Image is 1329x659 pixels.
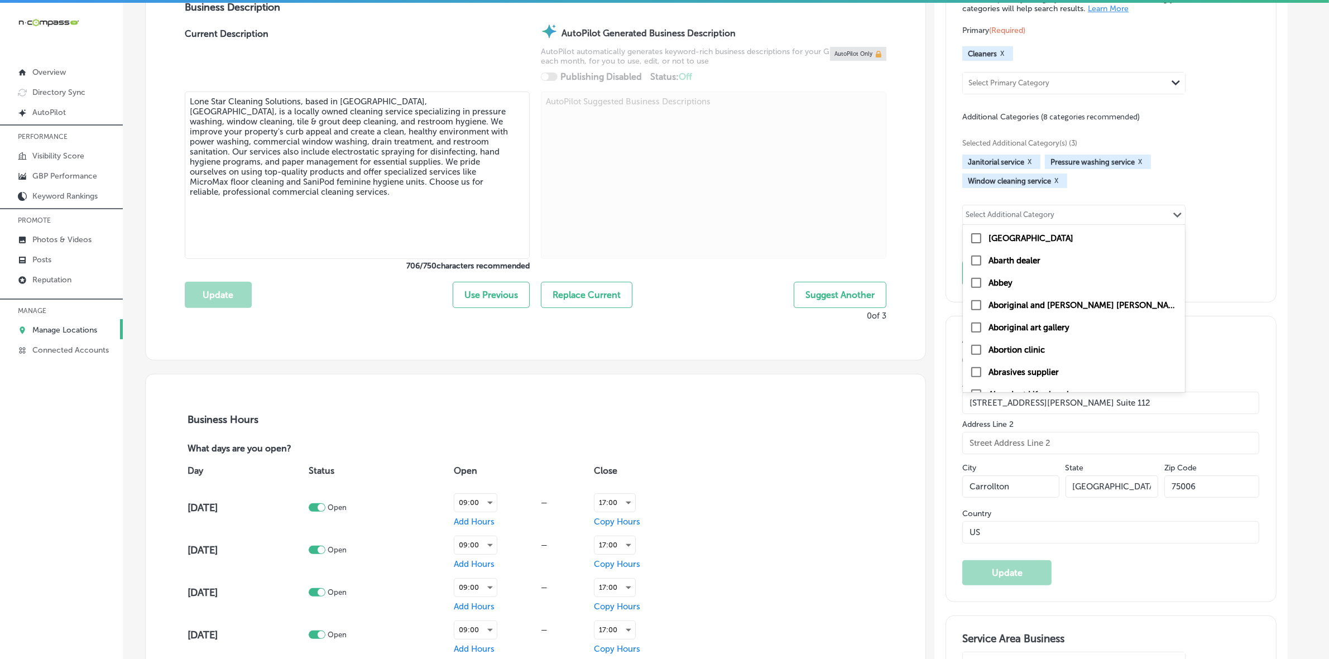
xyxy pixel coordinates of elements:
[968,177,1051,185] span: Window cleaning service
[328,631,347,639] p: Open
[1164,463,1197,473] label: Zip Code
[962,139,1251,147] span: Selected Additional Category(s) (3)
[962,432,1259,454] input: Street Address Line 2
[968,158,1024,166] span: Janitorial service
[968,79,1049,88] div: Select Primary Category
[1164,475,1259,498] input: Zip Code
[989,389,1072,400] label: Abundant Life church
[185,28,268,92] label: Current Description
[32,191,98,201] p: Keyword Rankings
[185,455,306,487] th: Day
[188,544,306,556] h4: [DATE]
[32,325,97,335] p: Manage Locations
[32,68,66,77] p: Overview
[541,282,632,308] button: Replace Current
[32,255,51,264] p: Posts
[794,282,886,308] button: Suggest Another
[497,541,591,549] div: —
[962,560,1052,585] button: Update
[989,345,1045,355] label: Abortion clinic
[188,586,306,599] h4: [DATE]
[989,323,1069,333] label: Aboriginal art gallery
[185,413,886,426] h3: Business Hours
[541,23,558,40] img: autopilot-icon
[1050,158,1135,166] span: Pressure washing service
[1024,157,1035,166] button: X
[451,455,591,487] th: Open
[591,455,711,487] th: Close
[962,521,1259,543] input: Country
[453,282,530,308] button: Use Previous
[962,509,1259,518] label: Country
[454,602,495,612] span: Add Hours
[962,261,1052,286] button: Update
[989,367,1059,377] label: Abrasives supplier
[188,502,306,514] h4: [DATE]
[962,632,1259,649] h3: Service Area Business
[32,88,85,97] p: Directory Sync
[1041,112,1140,122] span: (8 categories recommended)
[867,311,886,321] p: 0 of 3
[185,261,530,271] label: 706 / 750 characters recommended
[32,345,109,355] p: Connected Accounts
[32,275,71,285] p: Reputation
[185,1,886,13] h3: Business Description
[454,579,497,597] div: 09:00
[497,583,591,591] div: —
[989,233,1073,243] label: Aadhaar center
[962,420,1259,429] label: Address Line 2
[962,463,976,473] label: City
[962,475,1059,498] input: City
[594,579,635,597] div: 17:00
[594,559,640,569] span: Copy Hours
[454,536,497,554] div: 09:00
[185,444,371,455] p: What days are you open?
[1051,176,1062,185] button: X
[594,644,640,654] span: Copy Hours
[989,26,1025,35] span: (Required)
[328,588,347,597] p: Open
[1135,157,1145,166] button: X
[454,559,495,569] span: Add Hours
[594,494,635,512] div: 17:00
[454,644,495,654] span: Add Hours
[594,602,640,612] span: Copy Hours
[185,282,252,308] button: Update
[328,503,347,512] p: Open
[962,112,1140,122] span: Additional Categories
[968,50,997,58] span: Cleaners
[454,494,497,512] div: 09:00
[594,517,640,527] span: Copy Hours
[185,92,530,259] textarea: Lone Star Cleaning Solutions, based in [GEOGRAPHIC_DATA], [GEOGRAPHIC_DATA], is a locally owned c...
[594,536,635,554] div: 17:00
[962,392,1259,414] input: Street Address Line 1
[306,455,452,487] th: Status
[32,108,66,117] p: AutoPilot
[454,621,497,639] div: 09:00
[1066,463,1084,473] label: State
[454,517,495,527] span: Add Hours
[1088,4,1129,13] a: Learn More
[32,171,97,181] p: GBP Performance
[966,210,1054,223] div: Select Additional Category
[497,498,591,507] div: —
[497,626,591,634] div: —
[997,49,1007,58] button: X
[32,235,92,244] p: Photos & Videos
[18,17,79,28] img: 660ab0bf-5cc7-4cb8-ba1c-48b5ae0f18e60NCTV_CLogo_TV_Black_-500x88.png
[594,621,635,639] div: 17:00
[989,256,1040,266] label: Abarth dealer
[328,546,347,554] p: Open
[32,151,84,161] p: Visibility Score
[562,28,736,39] strong: AutoPilot Generated Business Description
[989,300,1178,310] label: Aboriginal and Torres Strait Islander organisation
[989,278,1013,288] label: Abbey
[188,629,306,641] h4: [DATE]
[1066,475,1159,498] input: NY
[962,26,1025,35] span: Primary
